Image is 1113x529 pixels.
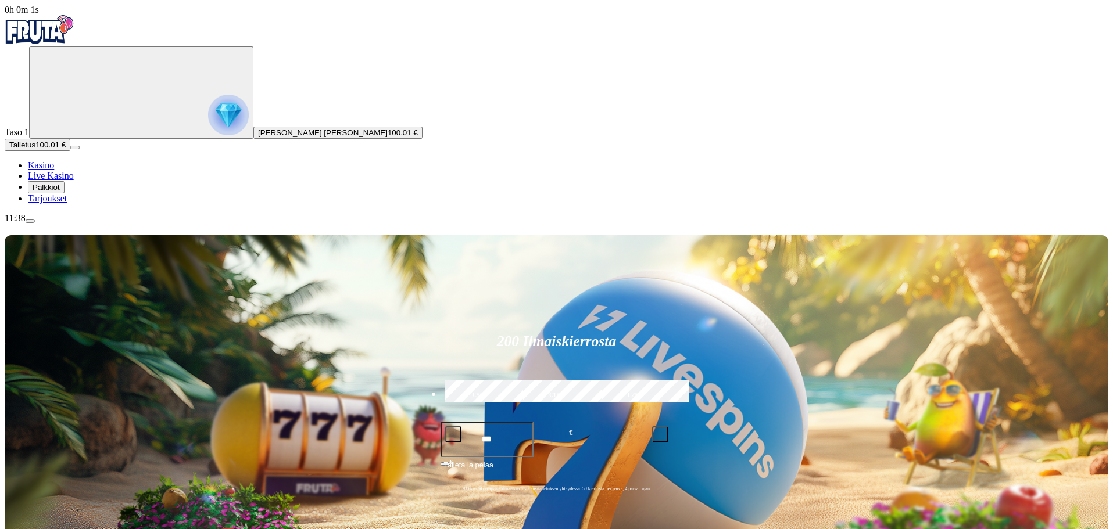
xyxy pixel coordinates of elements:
[5,160,1108,204] nav: Main menu
[569,427,572,438] span: €
[29,46,253,139] button: reward progress
[444,459,493,480] span: Talleta ja pelaa
[258,128,388,137] span: [PERSON_NAME] [PERSON_NAME]
[652,426,668,442] button: plus icon
[599,379,671,412] label: €250
[441,459,673,481] button: Talleta ja pelaa
[28,193,67,203] a: Tarjoukset
[450,458,453,465] span: €
[5,15,1108,204] nav: Primary
[388,128,418,137] span: 100.01 €
[28,181,65,193] button: Palkkiot
[33,183,60,192] span: Palkkiot
[5,213,26,223] span: 11:38
[28,160,54,170] a: Kasino
[5,36,74,46] a: Fruta
[445,426,461,442] button: minus icon
[5,127,29,137] span: Taso 1
[9,141,35,149] span: Talletus
[5,139,70,151] button: Talletusplus icon100.01 €
[520,379,592,412] label: €150
[26,219,35,223] button: menu
[35,141,66,149] span: 100.01 €
[208,95,249,135] img: reward progress
[70,146,80,149] button: menu
[442,379,514,412] label: €50
[28,171,74,181] a: Live Kasino
[5,15,74,44] img: Fruta
[253,127,423,139] button: [PERSON_NAME] [PERSON_NAME]100.01 €
[5,5,39,15] span: user session time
